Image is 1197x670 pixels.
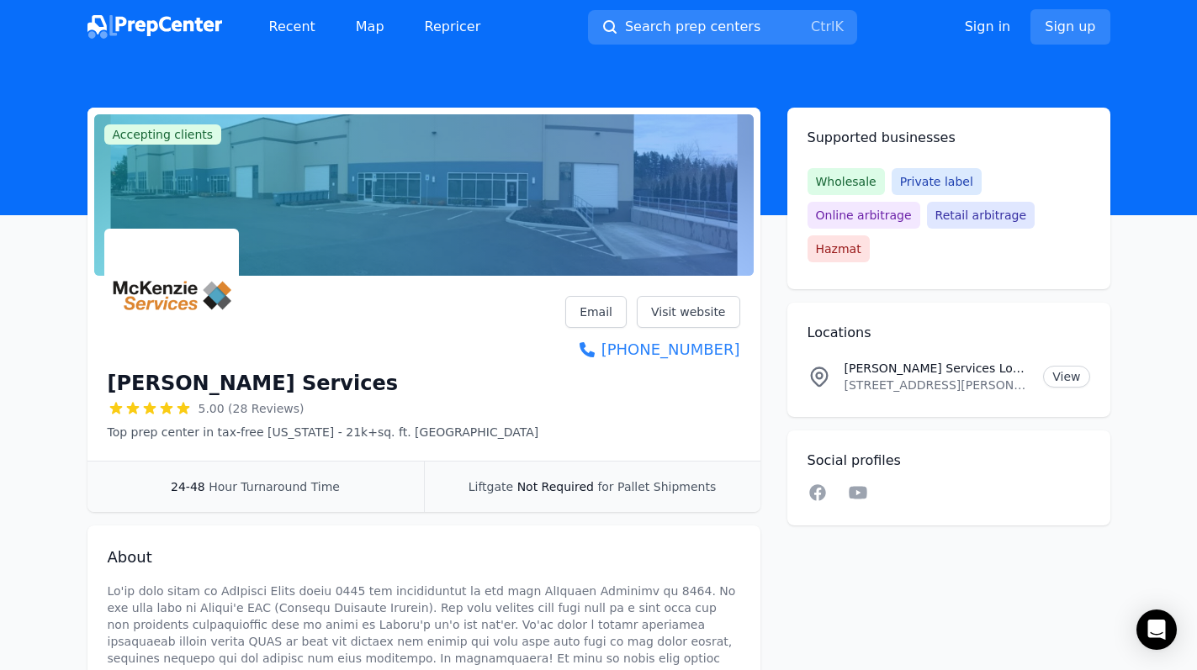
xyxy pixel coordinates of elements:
[469,480,513,493] span: Liftgate
[1043,366,1089,388] a: View
[808,168,885,195] span: Wholesale
[597,480,716,493] span: for Pallet Shipments
[625,17,760,37] span: Search prep centers
[834,18,844,34] kbd: K
[965,17,1011,37] a: Sign in
[811,18,834,34] kbd: Ctrl
[342,10,398,44] a: Map
[108,546,740,569] h2: About
[104,124,222,145] span: Accepting clients
[256,10,329,44] a: Recent
[209,480,340,493] span: Hour Turnaround Time
[637,296,740,328] a: Visit website
[1030,9,1110,45] a: Sign up
[108,424,539,441] p: Top prep center in tax-free [US_STATE] - 21k+sq. ft. [GEOGRAPHIC_DATA]
[108,232,236,360] img: McKenzie Services
[845,360,1030,377] p: [PERSON_NAME] Services Location
[87,15,222,39] img: PrepCenter
[808,128,1090,148] h2: Supported businesses
[411,10,495,44] a: Repricer
[1136,609,1177,650] div: Open Intercom Messenger
[808,451,1090,471] h2: Social profiles
[808,202,920,229] span: Online arbitrage
[517,480,594,493] span: Not Required
[588,10,857,45] button: Search prep centersCtrlK
[171,480,205,493] span: 24-48
[808,323,1090,343] h2: Locations
[892,168,982,195] span: Private label
[565,338,739,361] a: [PHONE_NUMBER]
[108,370,399,397] h1: [PERSON_NAME] Services
[199,400,305,417] span: 5.00 (28 Reviews)
[565,296,627,328] a: Email
[808,235,870,262] span: Hazmat
[845,377,1030,393] p: [STREET_ADDRESS][PERSON_NAME]
[927,202,1035,229] span: Retail arbitrage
